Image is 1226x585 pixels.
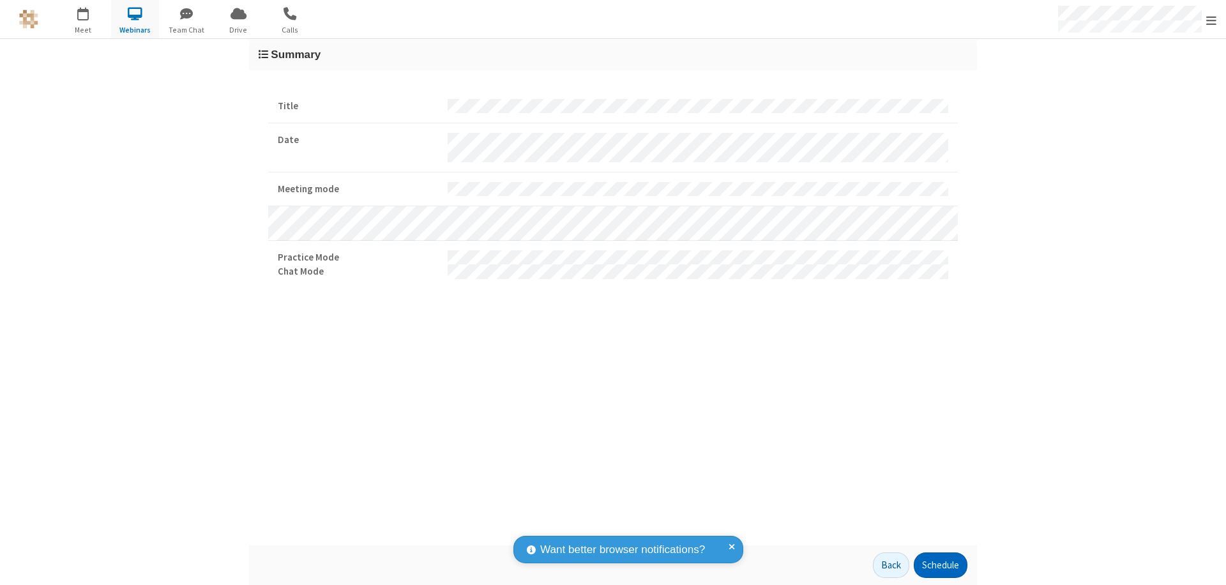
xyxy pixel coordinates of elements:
strong: Meeting mode [278,182,438,197]
button: Back [873,552,909,578]
span: Want better browser notifications? [540,542,705,558]
span: Calls [266,24,314,36]
span: Team Chat [163,24,211,36]
strong: Chat Mode [278,264,438,279]
span: Summary [271,48,321,61]
span: Drive [215,24,262,36]
img: QA Selenium DO NOT DELETE OR CHANGE [19,10,38,29]
span: Webinars [111,24,159,36]
strong: Date [278,133,438,148]
span: Meet [59,24,107,36]
button: Schedule [914,552,967,578]
strong: Practice Mode [278,250,438,265]
strong: Title [278,99,438,114]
